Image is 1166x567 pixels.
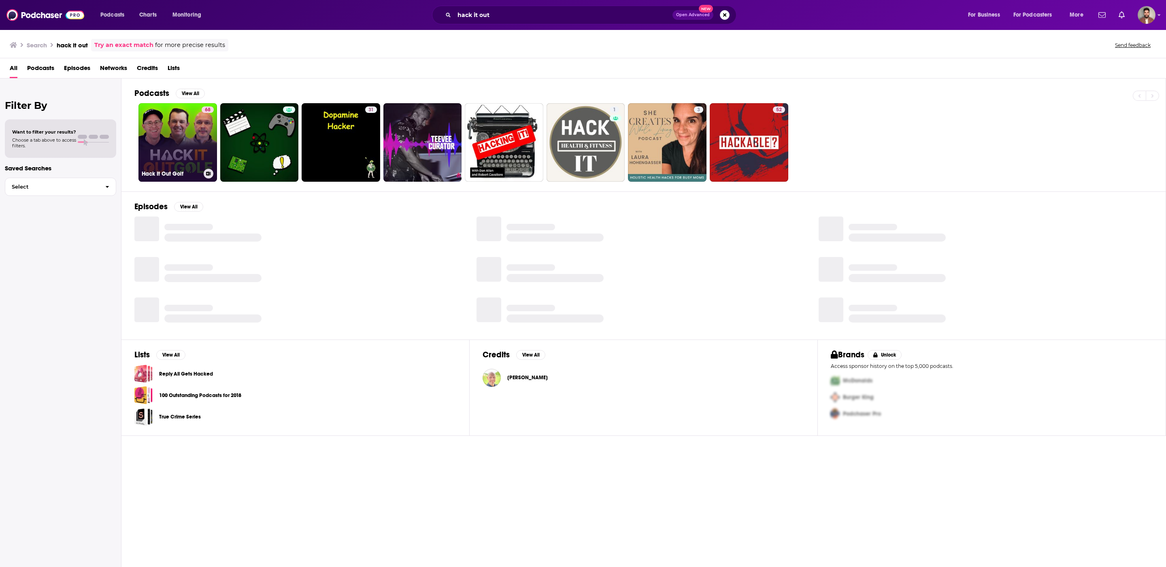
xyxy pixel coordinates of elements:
[137,62,158,78] a: Credits
[134,8,162,21] a: Charts
[138,103,217,182] a: 68Hack It Out Golf
[547,103,625,182] a: 1
[483,350,545,360] a: CreditsView All
[134,202,203,212] a: EpisodesView All
[172,9,201,21] span: Monitoring
[1138,6,1155,24] button: Show profile menu
[516,350,545,360] button: View All
[1138,6,1155,24] span: Logged in as calmonaghan
[12,129,76,135] span: Want to filter your results?
[483,369,501,387] img: Lou Stagner
[1064,8,1094,21] button: open menu
[1070,9,1083,21] span: More
[10,62,17,78] a: All
[697,106,700,114] span: 3
[176,89,205,98] button: View All
[868,350,902,360] button: Unlock
[134,350,185,360] a: ListsView All
[507,374,548,381] a: Lou Stagner
[968,9,1000,21] span: For Business
[134,88,169,98] h2: Podcasts
[828,406,843,422] img: Third Pro Logo
[5,184,99,189] span: Select
[454,8,672,21] input: Search podcasts, credits, & more...
[134,386,153,404] a: 100 Outstanding Podcasts for 2018
[483,365,804,391] button: Lou StagnerLou Stagner
[828,389,843,406] img: Second Pro Logo
[1115,8,1128,22] a: Show notifications dropdown
[134,408,153,426] a: True Crime Series
[5,164,116,172] p: Saved Searches
[174,202,203,212] button: View All
[205,106,211,114] span: 68
[1113,42,1153,49] button: Send feedback
[202,106,214,113] a: 68
[134,202,168,212] h2: Episodes
[613,106,616,114] span: 1
[142,170,200,177] h3: Hack It Out Golf
[440,6,744,24] div: Search podcasts, credits, & more...
[155,40,225,50] span: for more precise results
[368,106,374,114] span: 31
[159,412,201,421] a: True Crime Series
[828,372,843,389] img: First Pro Logo
[167,8,212,21] button: open menu
[156,350,185,360] button: View All
[831,363,1153,369] p: Access sponsor history on the top 5,000 podcasts.
[843,410,881,417] span: Podchaser Pro
[776,106,782,114] span: 52
[159,370,213,378] a: Reply All Gets Hacked
[6,7,84,23] img: Podchaser - Follow, Share and Rate Podcasts
[27,62,54,78] a: Podcasts
[962,8,1010,21] button: open menu
[159,391,241,400] a: 100 Outstanding Podcasts for 2018
[27,41,47,49] h3: Search
[302,103,380,182] a: 31
[100,9,124,21] span: Podcasts
[100,62,127,78] a: Networks
[831,350,864,360] h2: Brands
[843,394,874,401] span: Burger King
[773,106,785,113] a: 52
[134,88,205,98] a: PodcastsView All
[139,9,157,21] span: Charts
[483,350,510,360] h2: Credits
[699,5,713,13] span: New
[12,137,76,149] span: Choose a tab above to access filters.
[94,40,153,50] a: Try an exact match
[1095,8,1109,22] a: Show notifications dropdown
[168,62,180,78] a: Lists
[5,100,116,111] h2: Filter By
[5,178,116,196] button: Select
[694,106,703,113] a: 3
[672,10,713,20] button: Open AdvancedNew
[1138,6,1155,24] img: User Profile
[134,365,153,383] a: Reply All Gets Hacked
[64,62,90,78] a: Episodes
[628,103,706,182] a: 3
[1008,8,1064,21] button: open menu
[610,106,619,113] a: 1
[710,103,788,182] a: 52
[676,13,710,17] span: Open Advanced
[507,374,548,381] span: [PERSON_NAME]
[134,350,150,360] h2: Lists
[365,106,377,113] a: 31
[843,377,872,384] span: McDonalds
[57,41,88,49] h3: hack it out
[95,8,135,21] button: open menu
[1013,9,1052,21] span: For Podcasters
